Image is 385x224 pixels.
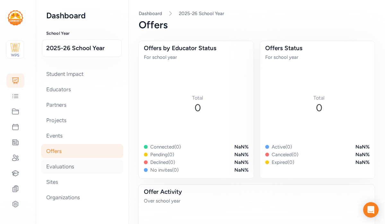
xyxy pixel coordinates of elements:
div: Active ( 0 ) [272,144,292,150]
div: Pending ( 0 ) [150,151,174,158]
div: Declined ( 0 ) [150,159,175,166]
div: Projects [41,113,123,127]
div: Offers [139,19,375,31]
div: Offers by Educator Status [144,44,249,53]
nav: Breadcrumb [139,10,375,17]
div: NaN % [234,167,249,173]
h3: School Year [46,31,118,36]
div: Partners [41,98,123,112]
div: For school year [144,54,249,60]
div: Sites [41,175,123,189]
div: Canceled ( 0 ) [272,151,298,158]
div: NaN % [355,159,370,166]
div: NaN % [355,151,370,158]
div: Events [41,129,123,143]
div: Open Intercom Messenger [363,202,379,218]
h2: Dashboard [46,10,118,21]
div: No invites ( 0 ) [150,167,179,173]
button: 2025-26 School Year [42,40,122,57]
div: For school year [265,54,370,60]
span: 2025-26 School Year [46,44,118,53]
div: Expired ( 0 ) [272,159,294,166]
a: 2025-26 School Year [179,10,224,17]
div: Offers Status [265,44,370,53]
div: Organizations [41,190,123,204]
img: logo [8,10,23,25]
div: NaN % [234,159,249,166]
div: NaN % [355,144,370,150]
div: Evaluations [41,159,123,174]
div: Connected ( 0 ) [150,144,181,150]
div: Offers [41,144,123,158]
div: NaN % [234,151,249,158]
div: Student Impact [41,67,123,81]
div: NaN % [234,144,249,150]
div: Offer Activity [144,187,370,196]
div: Educators [41,82,123,96]
a: Dashboard [139,11,162,16]
img: logo [8,42,22,57]
div: Over school year [144,198,370,204]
